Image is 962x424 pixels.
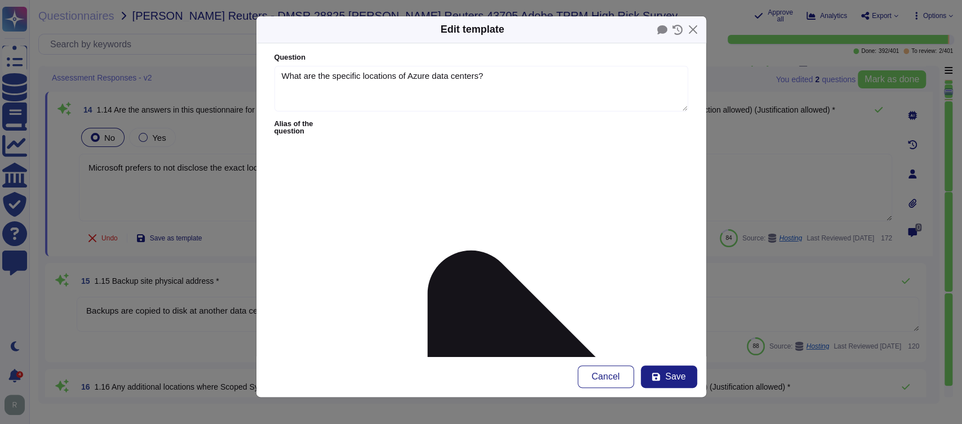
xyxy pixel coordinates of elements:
span: Save [665,372,685,381]
span: Cancel [592,372,620,381]
label: Question [274,54,688,61]
button: Cancel [578,365,634,388]
button: Save [641,365,697,388]
div: Edit template [440,22,504,37]
textarea: What are the specific locations of Azure data centers? [274,66,688,112]
button: Close [684,21,702,38]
